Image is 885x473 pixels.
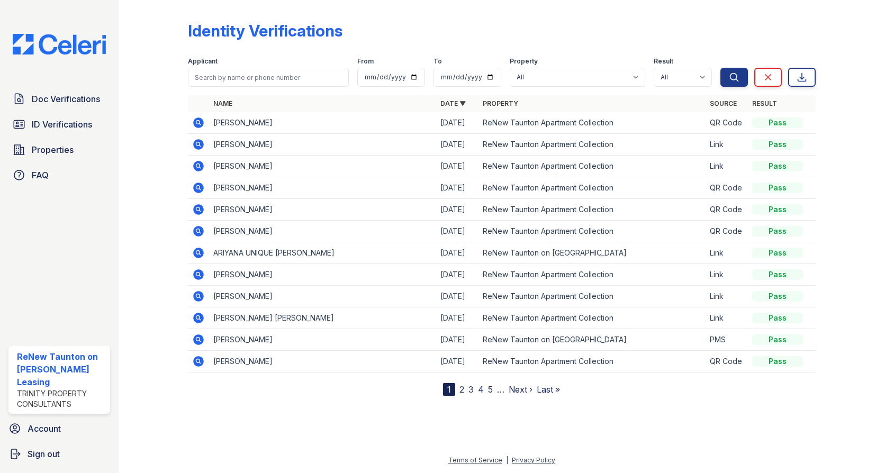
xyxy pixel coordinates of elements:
[706,199,748,221] td: QR Code
[209,307,436,329] td: [PERSON_NAME] [PERSON_NAME]
[436,286,478,307] td: [DATE]
[436,134,478,156] td: [DATE]
[706,242,748,264] td: Link
[752,183,803,193] div: Pass
[706,329,748,351] td: PMS
[478,329,706,351] td: ReNew Taunton on [GEOGRAPHIC_DATA]
[188,57,218,66] label: Applicant
[537,384,560,395] a: Last »
[752,269,803,280] div: Pass
[752,334,803,345] div: Pass
[478,384,484,395] a: 4
[436,112,478,134] td: [DATE]
[209,221,436,242] td: [PERSON_NAME]
[478,156,706,177] td: ReNew Taunton Apartment Collection
[478,264,706,286] td: ReNew Taunton Apartment Collection
[706,307,748,329] td: Link
[32,93,100,105] span: Doc Verifications
[706,264,748,286] td: Link
[357,57,374,66] label: From
[436,329,478,351] td: [DATE]
[436,177,478,199] td: [DATE]
[752,161,803,171] div: Pass
[213,99,232,107] a: Name
[478,199,706,221] td: ReNew Taunton Apartment Collection
[752,204,803,215] div: Pass
[4,443,114,465] a: Sign out
[28,448,60,460] span: Sign out
[443,383,455,396] div: 1
[468,384,474,395] a: 3
[32,118,92,131] span: ID Verifications
[478,307,706,329] td: ReNew Taunton Apartment Collection
[32,169,49,181] span: FAQ
[478,221,706,242] td: ReNew Taunton Apartment Collection
[4,418,114,439] a: Account
[752,248,803,258] div: Pass
[448,456,502,464] a: Terms of Service
[706,112,748,134] td: QR Code
[509,384,532,395] a: Next ›
[497,383,504,396] span: …
[706,221,748,242] td: QR Code
[436,351,478,372] td: [DATE]
[512,456,555,464] a: Privacy Policy
[209,264,436,286] td: [PERSON_NAME]
[440,99,466,107] a: Date ▼
[8,139,110,160] a: Properties
[654,57,673,66] label: Result
[459,384,464,395] a: 2
[752,99,777,107] a: Result
[483,99,518,107] a: Property
[752,117,803,128] div: Pass
[209,156,436,177] td: [PERSON_NAME]
[706,351,748,372] td: QR Code
[17,350,106,388] div: ReNew Taunton on [PERSON_NAME] Leasing
[436,199,478,221] td: [DATE]
[752,313,803,323] div: Pass
[209,329,436,351] td: [PERSON_NAME]
[436,156,478,177] td: [DATE]
[506,456,508,464] div: |
[752,291,803,302] div: Pass
[436,264,478,286] td: [DATE]
[710,99,737,107] a: Source
[706,134,748,156] td: Link
[32,143,74,156] span: Properties
[209,134,436,156] td: [PERSON_NAME]
[209,177,436,199] td: [PERSON_NAME]
[8,114,110,135] a: ID Verifications
[478,134,706,156] td: ReNew Taunton Apartment Collection
[209,199,436,221] td: [PERSON_NAME]
[209,286,436,307] td: [PERSON_NAME]
[209,351,436,372] td: [PERSON_NAME]
[17,388,106,410] div: Trinity Property Consultants
[478,112,706,134] td: ReNew Taunton Apartment Collection
[8,165,110,186] a: FAQ
[434,57,442,66] label: To
[752,356,803,367] div: Pass
[706,286,748,307] td: Link
[478,286,706,307] td: ReNew Taunton Apartment Collection
[436,307,478,329] td: [DATE]
[478,177,706,199] td: ReNew Taunton Apartment Collection
[209,112,436,134] td: [PERSON_NAME]
[478,242,706,264] td: ReNew Taunton on [GEOGRAPHIC_DATA]
[188,21,342,40] div: Identity Verifications
[209,242,436,264] td: ARIYANA UNIQUE [PERSON_NAME]
[488,384,493,395] a: 5
[706,177,748,199] td: QR Code
[510,57,538,66] label: Property
[706,156,748,177] td: Link
[28,422,61,435] span: Account
[8,88,110,110] a: Doc Verifications
[436,242,478,264] td: [DATE]
[752,226,803,236] div: Pass
[436,221,478,242] td: [DATE]
[4,34,114,54] img: CE_Logo_Blue-a8612792a0a2168367f1c8372b55b34899dd931a85d93a1a3d3e32e68fde9ad4.png
[478,351,706,372] td: ReNew Taunton Apartment Collection
[188,68,349,87] input: Search by name or phone number
[752,139,803,150] div: Pass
